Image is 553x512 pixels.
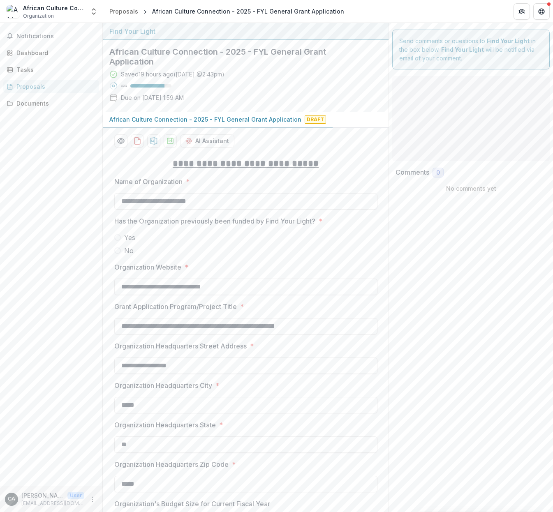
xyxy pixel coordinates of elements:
[533,3,550,20] button: Get Help
[164,134,177,148] button: download-proposal
[114,216,315,226] p: Has the Organization previously been funded by Find Your Light?
[3,46,99,60] a: Dashboard
[114,459,229,469] p: Organization Headquarters Zip Code
[16,65,93,74] div: Tasks
[152,7,344,16] div: African Culture Connection - 2025 - FYL General Grant Application
[8,496,15,502] div: Charles Ahovissi
[109,115,301,124] p: African Culture Connection - 2025 - FYL General Grant Application
[106,5,141,17] a: Proposals
[21,500,84,507] p: [EMAIL_ADDRESS][DOMAIN_NAME]
[67,492,84,499] p: User
[109,47,369,67] h2: African Culture Connection - 2025 - FYL General Grant Application
[23,12,54,20] span: Organization
[3,63,99,76] a: Tasks
[441,46,484,53] strong: Find Your Light
[16,99,93,108] div: Documents
[436,169,440,176] span: 0
[392,30,550,69] div: Send comments or questions to in the box below. will be notified via email of your comment.
[16,82,93,91] div: Proposals
[16,48,93,57] div: Dashboard
[121,70,224,78] div: Saved 19 hours ago ( [DATE] @ 2:43pm )
[124,233,135,242] span: Yes
[109,7,138,16] div: Proposals
[88,494,97,504] button: More
[180,134,234,148] button: AI Assistant
[114,420,216,430] p: Organization Headquarters State
[487,37,530,44] strong: Find Your Light
[114,341,247,351] p: Organization Headquarters Street Address
[7,5,20,18] img: African Culture Connection
[114,302,237,311] p: Grant Application Program/Project Title
[114,262,181,272] p: Organization Website
[121,93,184,102] p: Due on [DATE] 1:59 AM
[514,3,530,20] button: Partners
[114,134,127,148] button: Preview d27a5bd4-adf4-49ba-9348-2dd70c7fd530-0.pdf
[109,26,382,36] div: Find Your Light
[3,80,99,93] a: Proposals
[131,134,144,148] button: download-proposal
[114,381,212,390] p: Organization Headquarters City
[106,5,347,17] nav: breadcrumb
[88,3,99,20] button: Open entity switcher
[114,499,270,509] p: Organization's Budget Size for Current Fiscal Year
[114,177,183,187] p: Name of Organization
[3,30,99,43] button: Notifications
[21,491,64,500] p: [PERSON_NAME]
[396,184,546,193] p: No comments yet
[147,134,160,148] button: download-proposal
[124,246,134,256] span: No
[3,97,99,110] a: Documents
[16,33,96,40] span: Notifications
[305,115,326,124] span: Draft
[121,83,127,89] p: 83 %
[396,168,429,176] h2: Comments
[23,4,85,12] div: African Culture Connection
